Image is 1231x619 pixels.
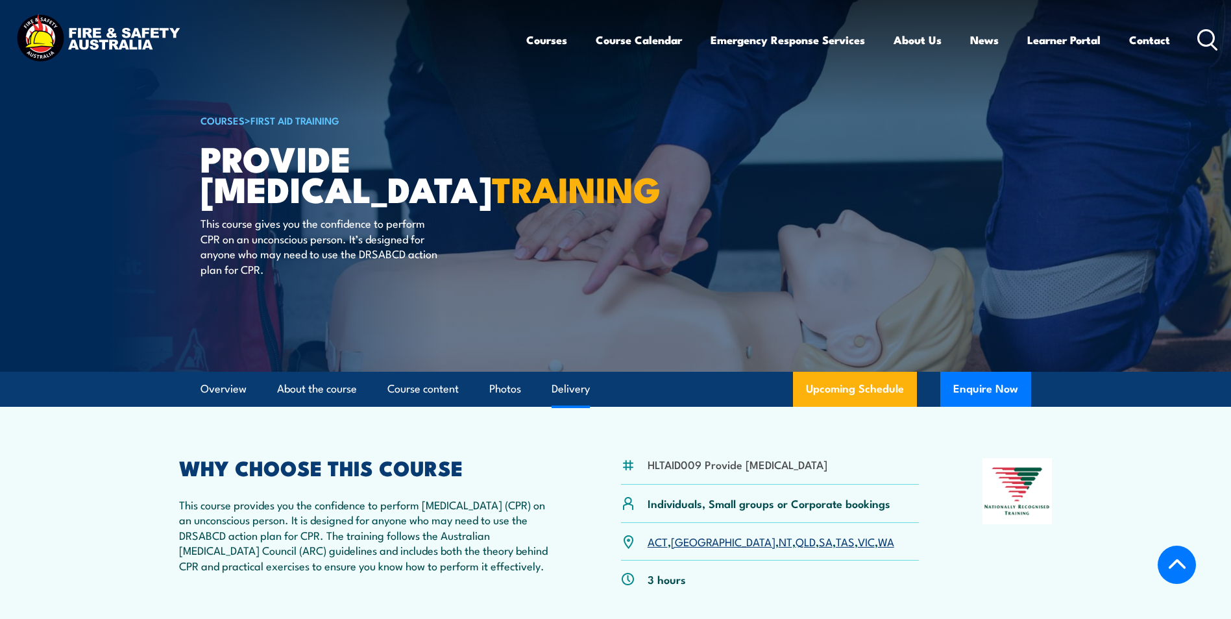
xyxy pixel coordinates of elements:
img: Nationally Recognised Training logo. [982,458,1053,524]
a: NT [779,533,792,549]
p: This course gives you the confidence to perform CPR on an unconscious person. It’s designed for a... [201,215,437,276]
h6: > [201,112,521,128]
a: Contact [1129,23,1170,57]
a: About the course [277,372,357,406]
a: COURSES [201,113,245,127]
a: Course content [387,372,459,406]
a: News [970,23,999,57]
p: Individuals, Small groups or Corporate bookings [648,496,890,511]
p: , , , , , , , [648,534,894,549]
a: Overview [201,372,247,406]
a: ACT [648,533,668,549]
a: About Us [894,23,942,57]
a: SA [819,533,833,549]
a: Emergency Response Services [711,23,865,57]
a: VIC [858,533,875,549]
a: Learner Portal [1027,23,1101,57]
a: Courses [526,23,567,57]
a: Photos [489,372,521,406]
a: First Aid Training [250,113,339,127]
h1: Provide [MEDICAL_DATA] [201,143,521,203]
a: Upcoming Schedule [793,372,917,407]
a: QLD [796,533,816,549]
p: This course provides you the confidence to perform [MEDICAL_DATA] (CPR) on an unconscious person.... [179,497,558,573]
a: WA [878,533,894,549]
a: Course Calendar [596,23,682,57]
strong: TRAINING [492,161,661,215]
li: HLTAID009 Provide [MEDICAL_DATA] [648,457,827,472]
p: 3 hours [648,572,686,587]
button: Enquire Now [940,372,1031,407]
h2: WHY CHOOSE THIS COURSE [179,458,558,476]
a: Delivery [552,372,590,406]
a: [GEOGRAPHIC_DATA] [671,533,775,549]
a: TAS [836,533,855,549]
